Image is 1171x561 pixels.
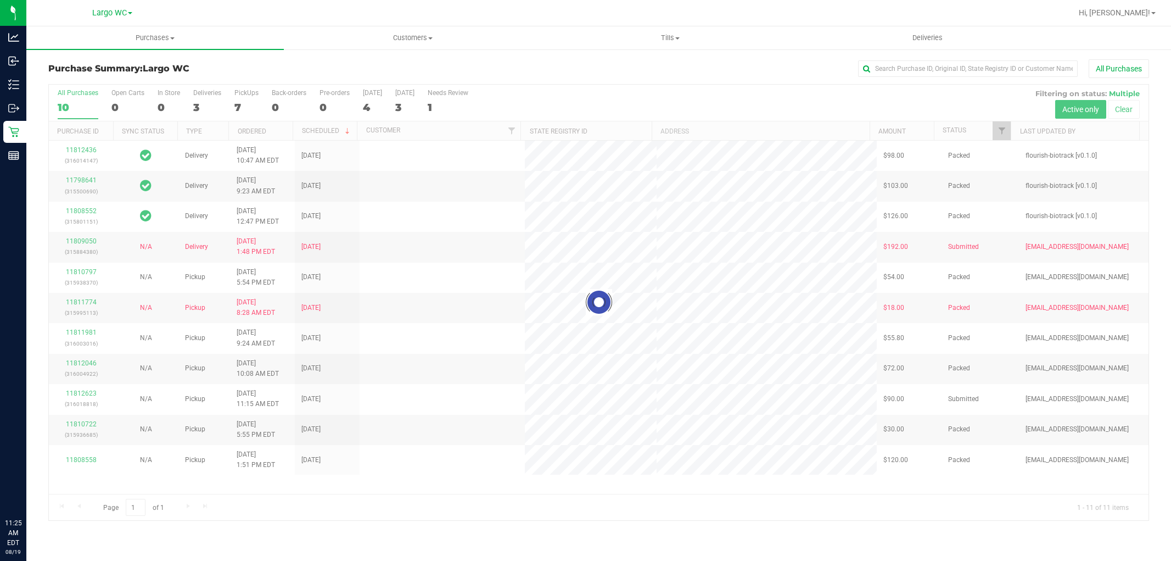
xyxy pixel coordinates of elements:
[541,26,799,49] a: Tills
[284,26,541,49] a: Customers
[8,32,19,43] inline-svg: Analytics
[858,60,1078,77] input: Search Purchase ID, Original ID, State Registry ID or Customer Name...
[284,33,541,43] span: Customers
[1079,8,1150,17] span: Hi, [PERSON_NAME]!
[898,33,957,43] span: Deliveries
[143,63,189,74] span: Largo WC
[8,103,19,114] inline-svg: Outbound
[48,64,415,74] h3: Purchase Summary:
[8,126,19,137] inline-svg: Retail
[8,150,19,161] inline-svg: Reports
[799,26,1056,49] a: Deliveries
[92,8,127,18] span: Largo WC
[5,548,21,556] p: 08/19
[542,33,798,43] span: Tills
[8,55,19,66] inline-svg: Inbound
[5,518,21,548] p: 11:25 AM EDT
[1089,59,1149,78] button: All Purchases
[11,473,44,506] iframe: Resource center
[26,26,284,49] a: Purchases
[26,33,284,43] span: Purchases
[8,79,19,90] inline-svg: Inventory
